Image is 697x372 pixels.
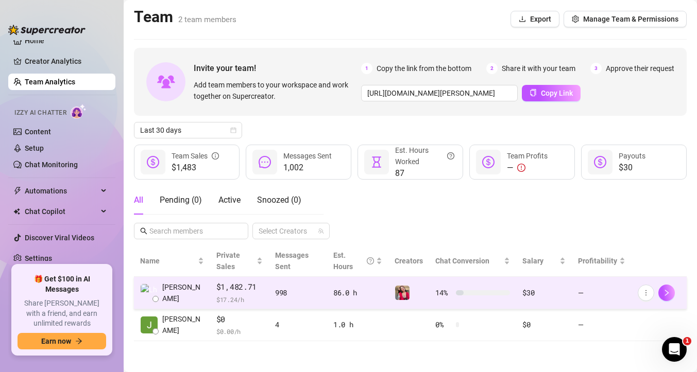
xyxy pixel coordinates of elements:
[507,162,548,174] div: —
[275,287,321,298] div: 998
[606,63,674,74] span: Approve their request
[25,254,52,262] a: Settings
[511,11,559,27] button: Export
[25,161,78,169] a: Chat Monitoring
[162,281,204,304] span: [PERSON_NAME]
[619,152,645,160] span: Payouts
[395,145,454,167] div: Est. Hours Worked
[25,53,107,69] a: Creator Analytics
[134,245,210,277] th: Name
[572,277,632,309] td: —
[212,150,219,162] span: info-circle
[486,63,498,74] span: 2
[141,316,158,333] img: Jessica
[140,122,236,138] span: Last 30 days
[530,89,537,96] span: copy
[388,245,429,277] th: Creators
[162,313,204,336] span: [PERSON_NAME]
[216,313,263,326] span: $0
[25,78,75,86] a: Team Analytics
[283,152,332,160] span: Messages Sent
[216,251,240,271] span: Private Sales
[283,162,332,174] span: 1,002
[25,128,51,136] a: Content
[25,234,94,242] a: Discover Viral Videos
[257,195,301,205] span: Snoozed ( 0 )
[18,298,106,329] span: Share [PERSON_NAME] with a friend, and earn unlimited rewards
[172,150,219,162] div: Team Sales
[216,326,263,336] span: $ 0.00 /h
[140,227,147,235] span: search
[482,156,495,168] span: dollar-circle
[447,145,454,167] span: question-circle
[25,37,44,45] a: Home
[141,284,158,301] img: Lhui Bernardo
[662,337,687,362] iframe: Intercom live chat
[517,164,525,172] span: exclamation-circle
[519,15,526,23] span: download
[522,85,581,101] button: Copy Link
[18,274,106,294] span: 🎁 Get $100 in AI Messages
[361,63,372,74] span: 1
[218,195,241,205] span: Active
[25,144,44,152] a: Setup
[642,289,650,296] span: more
[333,250,375,272] div: Est. Hours
[318,228,324,234] span: team
[590,63,602,74] span: 3
[663,289,670,296] span: right
[172,162,219,174] span: $1,483
[134,7,236,27] h2: Team
[502,63,575,74] span: Share it with your team
[230,127,236,133] span: calendar
[377,63,471,74] span: Copy the link from the bottom
[275,251,309,271] span: Messages Sent
[522,257,543,265] span: Salary
[134,194,143,206] div: All
[13,208,20,215] img: Chat Copilot
[75,338,82,345] span: arrow-right
[507,152,548,160] span: Team Profits
[435,287,452,298] span: 14 %
[216,294,263,305] span: $ 17.24 /h
[522,319,565,330] div: $0
[25,203,98,220] span: Chat Copilot
[370,156,383,168] span: hourglass
[541,89,573,97] span: Copy Link
[13,187,22,195] span: thunderbolt
[147,156,159,168] span: dollar-circle
[140,255,196,267] span: Name
[71,104,87,119] img: AI Chatter
[333,287,383,298] div: 86.0 h
[619,162,645,174] span: $30
[530,15,551,23] span: Export
[594,156,606,168] span: dollar-circle
[18,333,106,349] button: Earn nowarrow-right
[8,25,86,35] img: logo-BBDzfeDw.svg
[41,337,71,345] span: Earn now
[564,11,687,27] button: Manage Team & Permissions
[14,108,66,118] span: Izzy AI Chatter
[522,287,565,298] div: $30
[435,319,452,330] span: 0 %
[435,257,489,265] span: Chat Conversion
[25,183,98,199] span: Automations
[572,15,579,23] span: setting
[583,15,678,23] span: Manage Team & Permissions
[160,194,202,206] div: Pending ( 0 )
[333,319,383,330] div: 1.0 h
[259,156,271,168] span: message
[572,309,632,342] td: —
[367,250,374,272] span: question-circle
[275,319,321,330] div: 4
[149,225,234,237] input: Search members
[194,79,357,102] span: Add team members to your workspace and work together on Supercreator.
[395,286,410,300] img: Estefania
[578,257,617,265] span: Profitability
[194,62,361,75] span: Invite your team!
[178,15,236,24] span: 2 team members
[395,167,454,180] span: 87
[216,281,263,293] span: $1,482.71
[683,337,691,345] span: 1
